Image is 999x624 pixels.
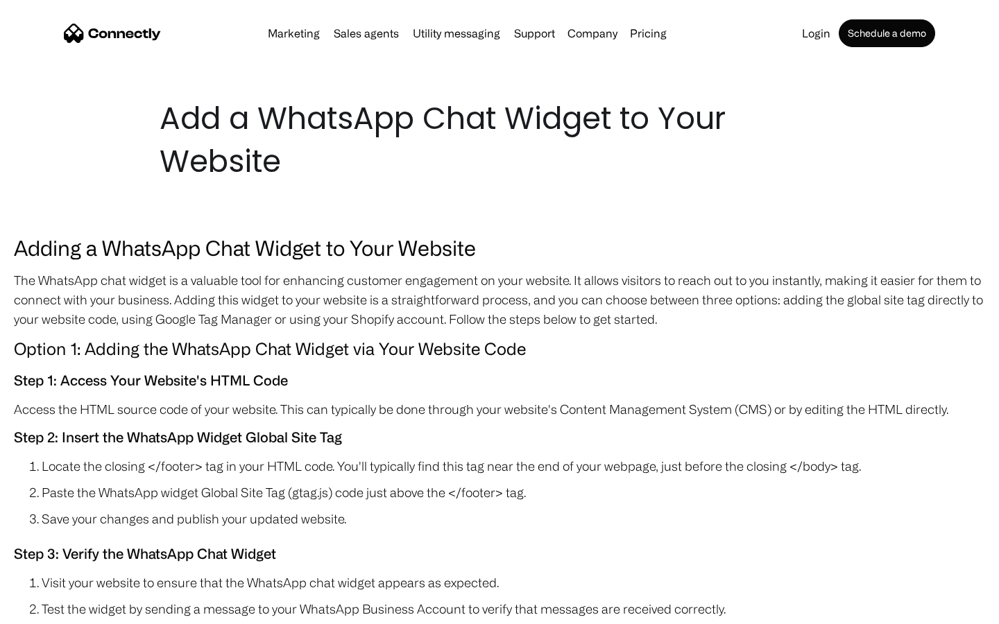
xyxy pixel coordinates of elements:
[28,600,83,619] ul: Language list
[14,600,83,619] aside: Language selected: English
[328,28,404,39] a: Sales agents
[42,456,985,476] li: Locate the closing </footer> tag in your HTML code. You'll typically find this tag near the end o...
[14,270,985,329] p: The WhatsApp chat widget is a valuable tool for enhancing customer engagement on your website. It...
[42,599,985,618] li: Test the widget by sending a message to your WhatsApp Business Account to verify that messages ar...
[14,232,985,263] h3: Adding a WhatsApp Chat Widget to Your Website
[509,28,561,39] a: Support
[796,28,836,39] a: Login
[14,426,985,449] h5: Step 2: Insert the WhatsApp Widget Global Site Tag
[262,28,325,39] a: Marketing
[42,573,985,592] li: Visit your website to ensure that the WhatsApp chat widget appears as expected.
[407,28,506,39] a: Utility messaging
[839,19,935,47] a: Schedule a demo
[160,97,839,183] h1: Add a WhatsApp Chat Widget to Your Website
[14,369,985,392] h5: Step 1: Access Your Website's HTML Code
[14,399,985,419] p: Access the HTML source code of your website. This can typically be done through your website's Co...
[624,28,672,39] a: Pricing
[14,336,985,362] h4: Option 1: Adding the WhatsApp Chat Widget via Your Website Code
[567,24,617,43] div: Company
[14,542,985,566] h5: Step 3: Verify the WhatsApp Chat Widget
[42,483,985,502] li: Paste the WhatsApp widget Global Site Tag (gtag.js) code just above the </footer> tag.
[42,509,985,528] li: Save your changes and publish your updated website.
